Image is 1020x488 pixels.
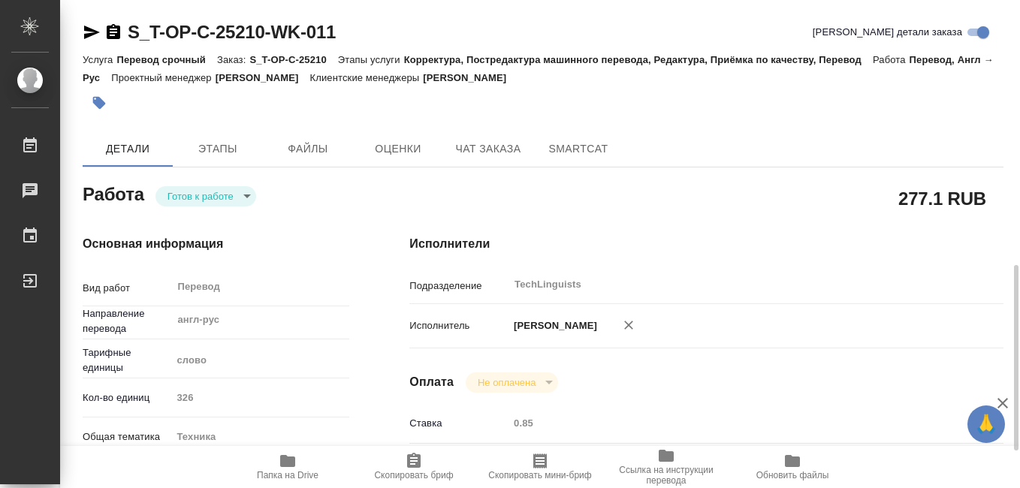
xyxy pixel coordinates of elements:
[873,54,910,65] p: Работа
[603,446,729,488] button: Ссылка на инструкции перевода
[973,408,999,440] span: 🙏
[756,470,829,480] span: Обновить файлы
[310,72,424,83] p: Клиентские менеджеры
[473,376,540,389] button: Не оплачена
[409,235,1003,253] h4: Исполнители
[83,345,171,375] p: Тарифные единицы
[111,72,215,83] p: Проектный менеджер
[92,140,164,158] span: Детали
[83,23,101,41] button: Скопировать ссылку для ЯМессенджера
[83,390,171,405] p: Кол-во единиц
[409,279,508,294] p: Подразделение
[128,22,336,42] a: S_T-OP-C-25210-WK-011
[362,140,434,158] span: Оценки
[272,140,344,158] span: Файлы
[898,185,986,211] h2: 277.1 RUB
[409,318,508,333] p: Исполнитель
[83,86,116,119] button: Добавить тэг
[452,140,524,158] span: Чат заказа
[374,470,453,480] span: Скопировать бриф
[83,179,144,206] h2: Работа
[813,25,962,40] span: [PERSON_NAME] детали заказа
[83,429,171,444] p: Общая тематика
[542,140,614,158] span: SmartCat
[116,54,217,65] p: Перевод срочный
[409,416,508,431] p: Ставка
[612,465,720,486] span: Ссылка на инструкции перевода
[225,446,351,488] button: Папка на Drive
[83,235,349,253] h4: Основная информация
[612,309,645,342] button: Удалить исполнителя
[508,318,597,333] p: [PERSON_NAME]
[257,470,318,480] span: Папка на Drive
[217,54,249,65] p: Заказ:
[249,54,337,65] p: S_T-OP-C-25210
[404,54,873,65] p: Корректура, Постредактура машинного перевода, Редактура, Приёмка по качеству, Перевод
[488,470,591,480] span: Скопировать мини-бриф
[83,306,171,336] p: Направление перевода
[83,281,171,296] p: Вид работ
[104,23,122,41] button: Скопировать ссылку
[171,387,349,408] input: Пустое поле
[351,446,477,488] button: Скопировать бриф
[338,54,404,65] p: Этапы услуги
[155,186,256,206] div: Готов к работе
[182,140,254,158] span: Этапы
[466,372,558,393] div: Готов к работе
[163,190,238,203] button: Готов к работе
[967,405,1005,443] button: 🙏
[409,373,454,391] h4: Оплата
[477,446,603,488] button: Скопировать мини-бриф
[729,446,856,488] button: Обновить файлы
[171,348,349,373] div: слово
[216,72,310,83] p: [PERSON_NAME]
[508,412,954,434] input: Пустое поле
[83,54,116,65] p: Услуга
[171,424,349,450] div: Техника
[423,72,518,83] p: [PERSON_NAME]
